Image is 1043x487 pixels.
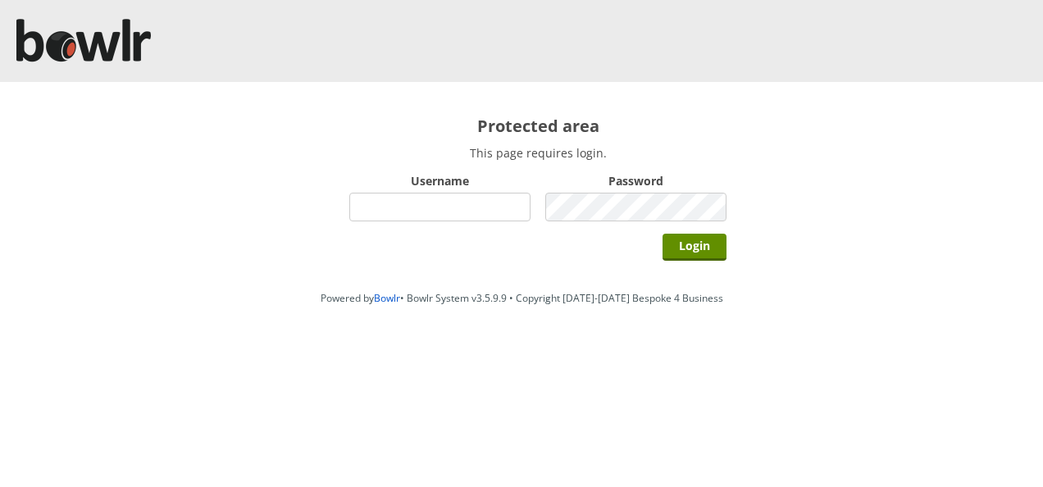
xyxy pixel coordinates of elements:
label: Password [545,173,726,189]
span: Powered by • Bowlr System v3.5.9.9 • Copyright [DATE]-[DATE] Bespoke 4 Business [321,291,723,305]
a: Bowlr [374,291,400,305]
h2: Protected area [349,115,726,137]
p: This page requires login. [349,145,726,161]
input: Login [663,234,726,261]
label: Username [349,173,531,189]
